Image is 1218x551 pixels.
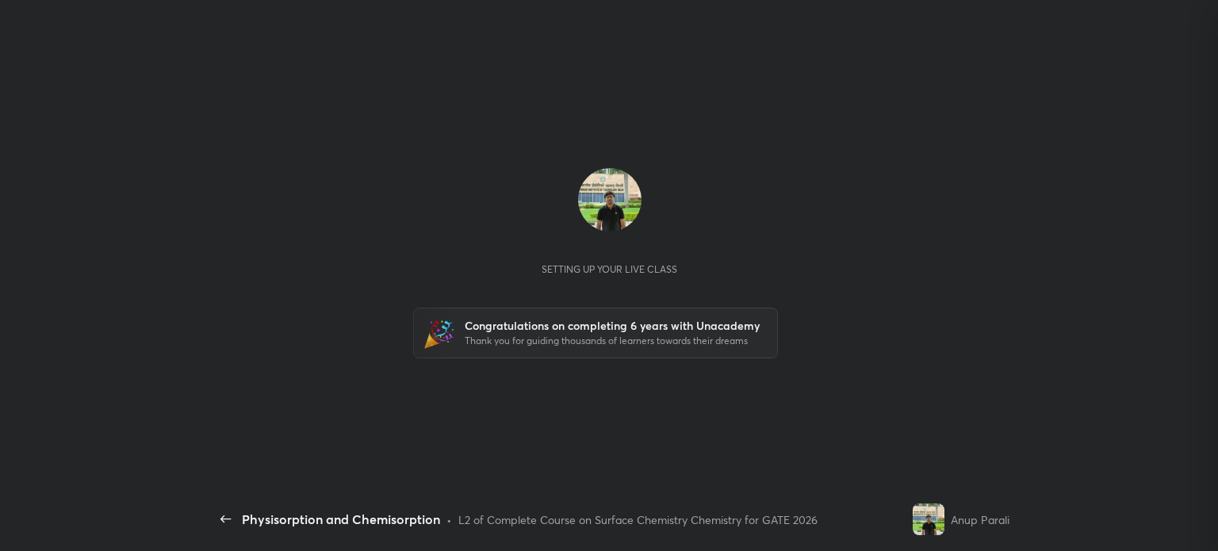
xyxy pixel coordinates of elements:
[446,511,452,528] div: •
[913,503,944,535] img: 2782fdca8abe4be7a832ca4e3fcd32a4.jpg
[242,510,440,529] div: Physisorption and Chemisorption
[458,511,818,528] div: L2 of Complete Course on Surface Chemistry Chemistry for GATE 2026
[542,263,677,275] div: Setting up your live class
[578,168,642,231] img: 2782fdca8abe4be7a832ca4e3fcd32a4.jpg
[951,511,1009,528] div: Anup Parali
